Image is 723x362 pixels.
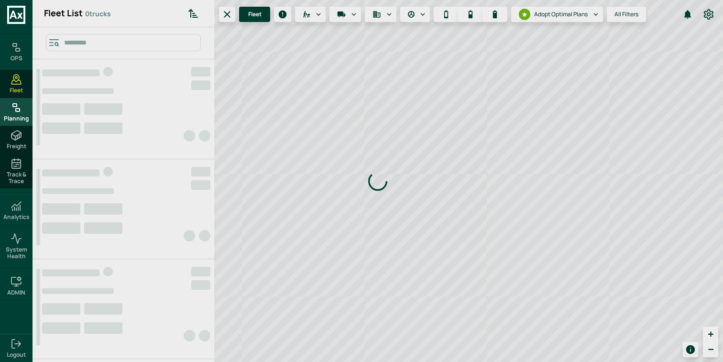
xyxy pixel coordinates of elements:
span: Track & Trace [2,171,31,185]
h6: Analytics [3,214,30,220]
h6: ADMIN [7,289,25,296]
h6: OPS [11,55,22,62]
span: System Health [2,246,31,260]
span: Freight [7,143,26,150]
span: Planning [4,115,29,122]
span: Logout [7,351,26,358]
span: Fleet [10,87,23,94]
